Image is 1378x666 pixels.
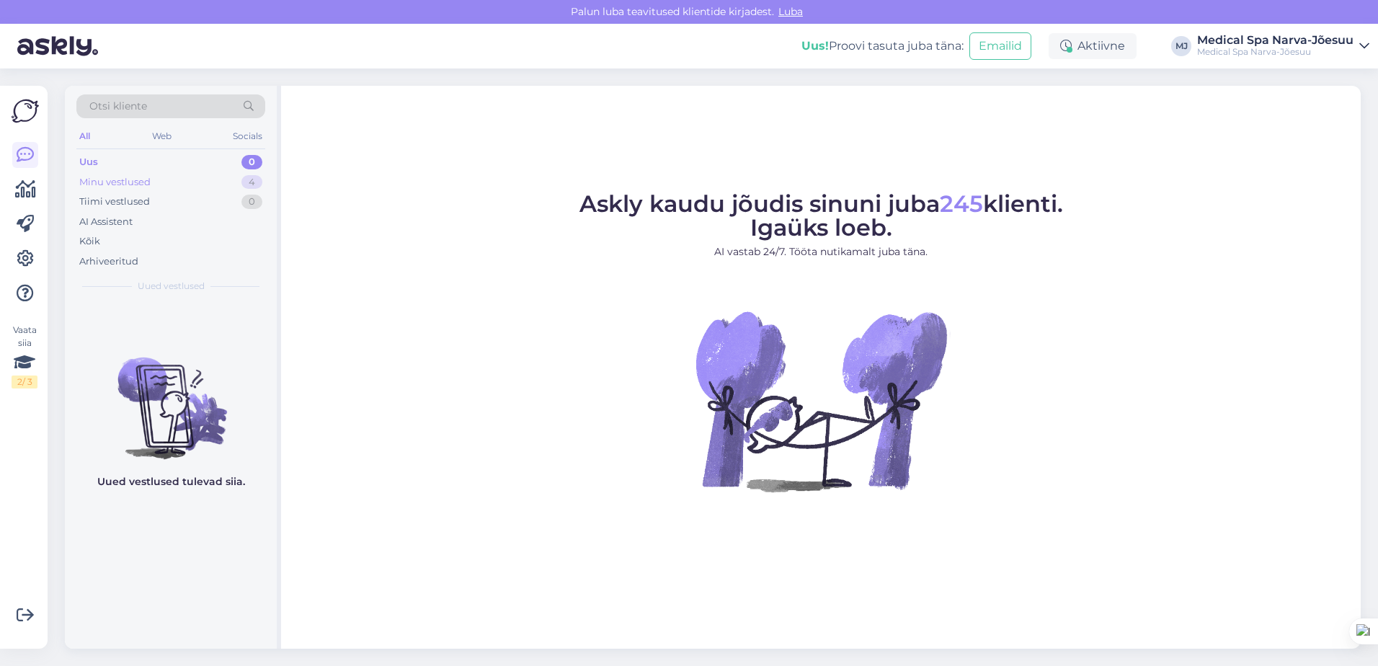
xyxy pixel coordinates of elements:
[579,190,1063,241] span: Askly kaudu jõudis sinuni juba klienti. Igaüks loeb.
[65,332,277,461] img: No chats
[12,97,39,125] img: Askly Logo
[801,39,829,53] b: Uus!
[1197,35,1353,46] div: Medical Spa Narva-Jõesuu
[79,215,133,229] div: AI Assistent
[76,127,93,146] div: All
[138,280,205,293] span: Uued vestlused
[79,175,151,190] div: Minu vestlused
[79,234,100,249] div: Kõik
[241,175,262,190] div: 4
[79,195,150,209] div: Tiimi vestlused
[79,155,98,169] div: Uus
[97,474,245,489] p: Uued vestlused tulevad siia.
[774,5,807,18] span: Luba
[12,324,37,388] div: Vaata siia
[801,37,964,55] div: Proovi tasuta juba täna:
[691,271,951,530] img: No Chat active
[940,190,983,218] span: 245
[12,376,37,388] div: 2 / 3
[1049,33,1137,59] div: Aktiivne
[79,254,138,269] div: Arhiveeritud
[149,127,174,146] div: Web
[1171,36,1191,56] div: MJ
[969,32,1031,60] button: Emailid
[89,99,147,114] span: Otsi kliente
[1197,46,1353,58] div: Medical Spa Narva-Jõesuu
[241,155,262,169] div: 0
[241,195,262,209] div: 0
[579,244,1063,259] p: AI vastab 24/7. Tööta nutikamalt juba täna.
[230,127,265,146] div: Socials
[1197,35,1369,58] a: Medical Spa Narva-JõesuuMedical Spa Narva-Jõesuu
